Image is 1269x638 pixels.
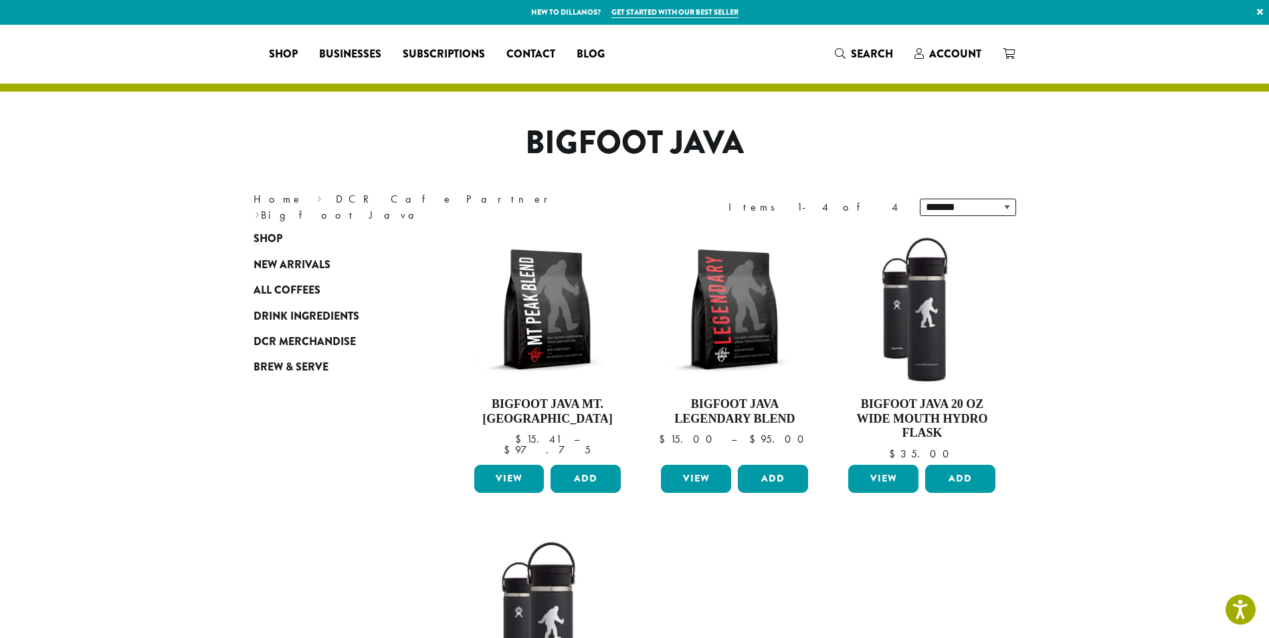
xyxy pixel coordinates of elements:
img: BFJ_MtPeak_12oz-300x300.png [470,233,624,387]
span: Businesses [319,46,381,63]
a: Bigfoot Java Mt. [GEOGRAPHIC_DATA] [471,233,625,459]
span: Account [929,46,981,62]
a: DCR Cafe Partner [336,192,557,206]
bdi: 35.00 [889,447,955,461]
span: DCR Merchandise [254,334,356,350]
button: Add [925,465,995,493]
a: View [848,465,918,493]
bdi: 15.00 [659,432,718,446]
h4: Bigfoot Java Mt. [GEOGRAPHIC_DATA] [471,397,625,426]
bdi: 15.41 [515,432,561,446]
span: $ [659,432,670,446]
nav: Breadcrumb [254,191,615,223]
a: Brew & Serve [254,354,414,380]
button: Add [738,465,808,493]
a: View [661,465,731,493]
a: Home [254,192,303,206]
bdi: 95.00 [749,432,810,446]
span: $ [504,443,515,457]
h4: Bigfoot Java 20 oz Wide Mouth Hydro Flask [845,397,999,441]
span: Shop [254,231,282,247]
span: Search [851,46,893,62]
span: Drink Ingredients [254,308,359,325]
a: Search [824,43,904,65]
a: Drink Ingredients [254,303,414,328]
span: Brew & Serve [254,359,328,376]
a: Bigfoot Java 20 oz Wide Mouth Hydro Flask $35.00 [845,233,999,459]
span: › [317,187,322,207]
a: New Arrivals [254,252,414,278]
h1: Bigfoot Java [243,124,1026,163]
span: › [255,203,260,223]
span: $ [749,432,761,446]
img: LO2867-BFJ-Hydro-Flask-20oz-WM-wFlex-Sip-Lid-Black-300x300.jpg [845,233,999,387]
a: Bigfoot Java Legendary Blend [658,233,811,459]
span: New Arrivals [254,257,330,274]
a: Get started with our best seller [611,7,739,18]
a: Shop [254,226,414,251]
a: DCR Merchandise [254,329,414,354]
a: View [474,465,545,493]
span: Contact [506,46,555,63]
a: All Coffees [254,278,414,303]
h4: Bigfoot Java Legendary Blend [658,397,811,426]
span: – [574,432,579,446]
span: Shop [269,46,298,63]
button: Add [551,465,621,493]
bdi: 97.75 [504,443,591,457]
a: Shop [258,43,308,65]
img: BFJ_Legendary_12oz-300x300.png [658,233,811,387]
span: $ [515,432,526,446]
span: – [731,432,737,446]
div: Items 1-4 of 4 [728,199,900,215]
span: $ [889,447,900,461]
span: All Coffees [254,282,320,299]
span: Blog [577,46,605,63]
span: Subscriptions [403,46,485,63]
